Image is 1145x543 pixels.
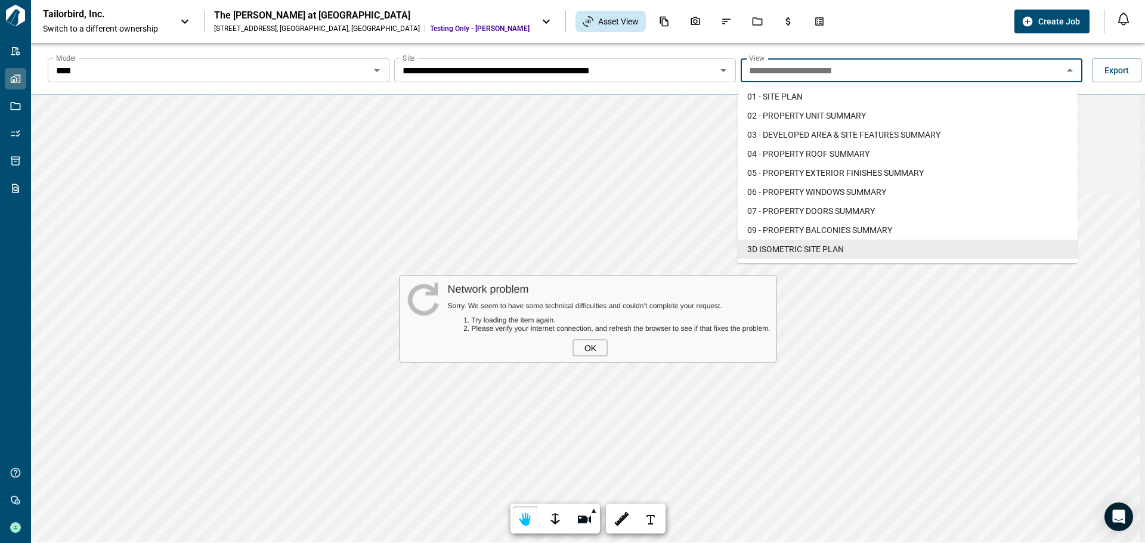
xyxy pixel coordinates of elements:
[776,11,801,32] div: Budgets
[747,110,866,122] span: 02 - PROPERTY UNIT SUMMARY
[745,11,770,32] div: Jobs
[1104,502,1133,531] div: Open Intercom Messenger
[56,53,76,63] label: Model
[747,224,892,236] span: 09 - PROPERTY BALCONIES SUMMARY
[369,62,385,79] button: Open
[749,53,765,63] label: View
[715,62,732,79] button: Open
[573,339,608,356] div: OK
[747,186,886,198] span: 06 - PROPERTY WINDOWS SUMMARY
[747,167,924,179] span: 05 - PROPERTY EXTERIOR FINISHES SUMMARY
[43,8,150,20] p: Tailorbird, Inc.
[807,11,832,32] div: Takeoff Center
[403,53,414,63] label: Site
[747,205,875,217] span: 07 - PROPERTY DOORS SUMMARY
[747,91,803,103] span: 01 - SITE PLAN
[1038,15,1080,27] span: Create Job
[714,11,739,32] div: Issues & Info
[683,11,708,32] div: Photos
[1104,64,1129,76] span: Export
[598,15,639,27] span: Asset View
[448,283,770,295] div: Network problem
[43,23,168,35] span: Switch to a different ownership
[747,148,869,160] span: 04 - PROPERTY ROOF SUMMARY
[214,10,530,21] div: The [PERSON_NAME] at [GEOGRAPHIC_DATA]
[430,24,530,33] span: Testing Only - [PERSON_NAME]
[214,24,420,33] div: [STREET_ADDRESS] , [GEOGRAPHIC_DATA] , [GEOGRAPHIC_DATA]
[1114,10,1133,29] button: Open notification feed
[472,315,770,324] li: Try loading the item again.
[472,324,770,332] li: Please verify your Internet connection, and refresh the browser to see if that fixes the problem.
[1092,58,1141,82] button: Export
[1062,62,1078,79] button: Close
[747,129,940,141] span: 03 - DEVELOPED AREA & SITE FEATURES SUMMARY
[448,301,770,309] div: Sorry. We seem to have some technical difficulties and couldn’t complete your request.
[1014,10,1090,33] button: Create Job
[575,11,646,32] div: Asset View
[652,11,677,32] div: Documents
[747,243,844,255] span: 3D ISOMETRIC SITE PLAN​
